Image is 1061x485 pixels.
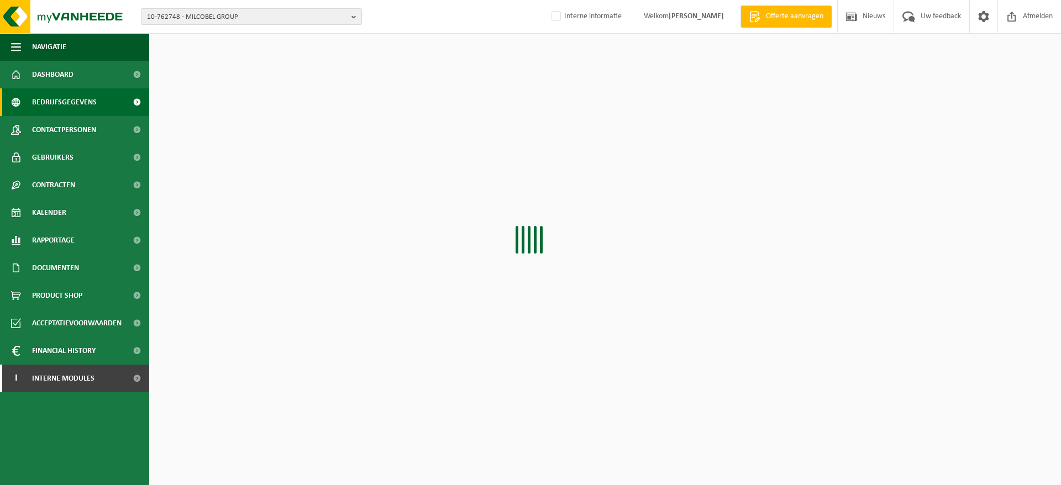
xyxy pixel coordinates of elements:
[32,88,97,116] span: Bedrijfsgegevens
[32,309,122,337] span: Acceptatievoorwaarden
[147,9,347,25] span: 10-762748 - MILCOBEL GROUP
[32,144,73,171] span: Gebruikers
[141,8,362,25] button: 10-762748 - MILCOBEL GROUP
[32,33,66,61] span: Navigatie
[549,8,622,25] label: Interne informatie
[740,6,832,28] a: Offerte aanvragen
[32,116,96,144] span: Contactpersonen
[32,337,96,365] span: Financial History
[32,61,73,88] span: Dashboard
[32,365,94,392] span: Interne modules
[32,199,66,226] span: Kalender
[32,282,82,309] span: Product Shop
[32,171,75,199] span: Contracten
[763,11,826,22] span: Offerte aanvragen
[11,365,21,392] span: I
[669,12,724,20] strong: [PERSON_NAME]
[32,254,79,282] span: Documenten
[32,226,75,254] span: Rapportage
